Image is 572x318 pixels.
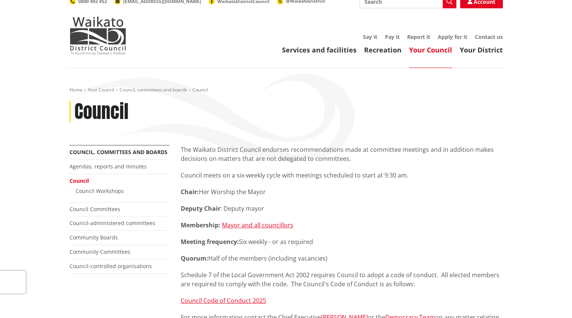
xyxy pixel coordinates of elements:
[475,33,503,40] a: Contact us
[70,262,152,270] a: Council-controlled organisations
[181,145,503,163] p: The Waikato District Council endorses recommendations made at committee meetings and in addition ...
[181,270,503,289] p: Schedule 7 of the Local Government Act 2002 requires Council to adopt a code of conduct. All elec...
[70,87,503,93] nav: breadcrumb
[181,254,503,263] p: Half of the members (including vacancies)
[70,234,118,241] a: Community Boards
[88,86,114,93] a: Your Council
[181,171,503,180] p: Council meets on a six-weekly cycle with meetings scheduled to start at 9:30 am.
[460,45,503,54] a: Your District
[70,219,155,227] a: Council-administered committees
[282,45,357,54] a: Services and facilities
[409,45,452,54] a: Your Council
[70,148,167,156] a: Council, committees and boards
[181,204,220,213] strong: Deputy Chair
[74,101,129,123] h1: Council
[181,238,239,246] strong: Meeting frequency:
[181,296,266,305] a: Council Code of Conduct 2025
[119,86,187,93] a: Council, committees and boards
[364,45,401,54] a: Recreation
[76,187,124,195] a: Council Workshops
[70,17,126,54] img: Waikato District Council - Te Kaunihera aa Takiwaa o Waikato
[181,237,503,246] p: Six weekly - or as required
[181,188,199,196] strong: Chair:
[407,33,430,40] a: Report it
[537,286,564,313] iframe: Messenger Launcher
[438,33,467,40] a: Apply for it
[363,33,377,40] a: Say it
[70,86,82,93] a: Home
[181,254,208,262] strong: Quorum:
[70,163,147,170] a: Agendas, reports and minutes
[192,86,208,93] span: Council
[70,205,120,213] a: Council Committees
[222,221,293,229] a: Mayor and all councillors
[181,221,220,229] strong: Membership:
[385,33,400,40] a: Pay it
[181,204,503,213] p: : Deputy mayor
[70,248,130,255] a: Community Committees
[70,177,89,184] a: Council
[181,187,503,196] p: Her Worship the Mayor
